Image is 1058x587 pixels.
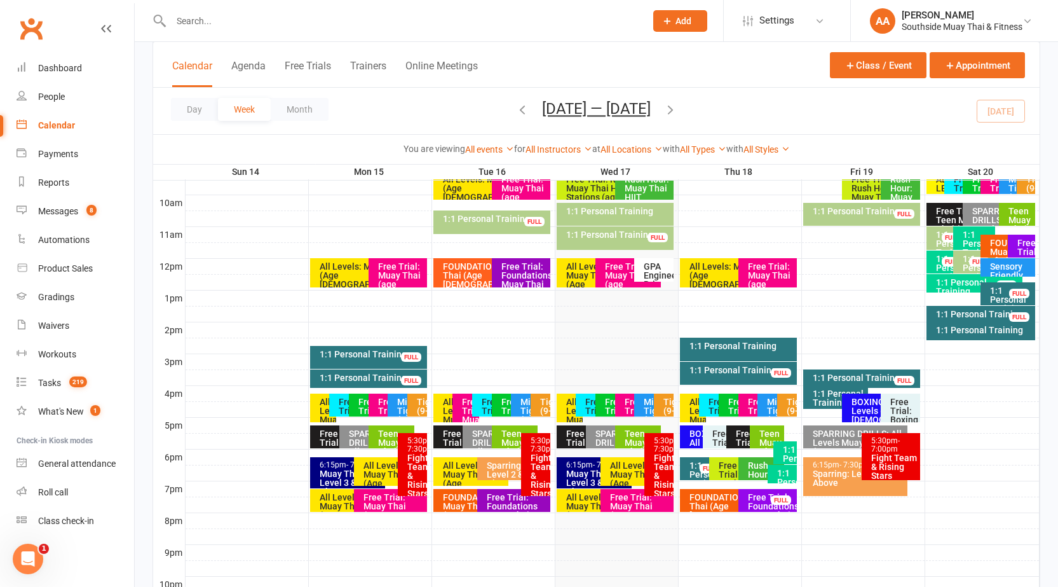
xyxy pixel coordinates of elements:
[405,60,478,87] button: Online Meetings
[38,92,65,102] div: People
[397,397,411,433] div: Mighty Tigers (Age [DEMOGRAPHIC_DATA])
[17,197,134,226] a: Messages 8
[902,21,1022,32] div: Southside Muay Thai & Fitness
[566,397,580,451] div: All Levels: Muay Thai (Age [DEMOGRAPHIC_DATA]+)
[319,429,353,492] div: Free Trial: Teen Muay Thai (12 -16 Yrs)
[653,10,707,32] button: Add
[90,405,100,416] span: 1
[935,207,984,242] div: Free Trial: Teen Muay Thai (12 -16 Yrs)
[542,100,651,118] button: [DATE] — [DATE]
[609,461,671,497] div: All Levels: Muay Thai (Age [DEMOGRAPHIC_DATA]+)
[319,469,383,496] div: Muay Thai Level 3 & Above
[153,322,185,338] th: 2pm
[1009,312,1029,322] div: FULL
[271,98,329,121] button: Month
[526,144,592,155] a: All Instructors
[759,429,782,483] div: Teen Muay Thai (12-16 Yrs)
[566,429,600,492] div: Free Trial: Teen Muay Thai (12 -16 Yrs)
[830,52,926,78] button: Class / Event
[566,493,629,528] div: All Levels: Muay Thai (Age [DEMOGRAPHIC_DATA]+)
[689,366,794,375] div: 1:1 Personal Training
[653,437,671,453] div: 5:30pm
[593,460,623,469] span: - 7:15pm
[566,262,620,298] div: All Levels: Muay Thai (Age [DEMOGRAPHIC_DATA]+)
[604,262,658,307] div: Free Trial: Muay Thai (age [DEMOGRAPHIC_DATA]+ years)
[38,149,78,159] div: Payments
[153,226,185,242] th: 11am
[171,98,218,121] button: Day
[1026,175,1033,202] div: Tigers (9-11yrs)
[935,326,1033,335] div: 1:1 Personal Training
[17,478,134,507] a: Roll call
[935,254,966,281] div: 1:1 Personal Training
[442,397,457,451] div: All Levels: Muay Thai (Age [DEMOGRAPHIC_DATA]+)
[501,429,535,474] div: Teen Muay Thai (12-16 yrs)
[728,397,742,451] div: Free Trial : Tigers (9-11yrs)
[689,461,723,488] div: 1:1 Personal Training
[442,262,535,289] div: FOUNDATIONS: Muay Thai (Age [DEMOGRAPHIC_DATA]+)
[338,397,353,460] div: Free Trial : Mighty Tigers (5-8yrs)
[1009,289,1029,298] div: FULL
[461,397,476,460] div: Free Trial: Muay Thai (age [DEMOGRAPHIC_DATA]+ years)
[401,352,421,362] div: FULL
[771,495,791,505] div: FULL
[153,354,185,369] th: 3pm
[363,493,424,537] div: Free Trial: Muay Thai (age [DEMOGRAPHIC_DATA]+ years)
[531,436,559,453] span: - 7:30pm
[566,461,629,469] div: 6:15pm
[726,144,743,154] strong: with
[648,233,668,242] div: FULL
[585,397,599,460] div: Free Trial : Mighty Tigers (5-8yrs)
[15,13,47,45] a: Clubworx
[319,461,383,469] div: 6:15pm
[153,195,185,211] th: 10am
[319,493,383,528] div: All Levels Muay Thai (Age [DEMOGRAPHIC_DATA]+)
[766,397,781,433] div: Mighty Tigers (Age [DEMOGRAPHIC_DATA])
[972,207,1020,260] div: SPARRING DRILLS: All Levels Muay Thai (Age [DEMOGRAPHIC_DATA]+)
[377,429,412,474] div: Teen Muay Thai (12 -16 Yrs)
[609,493,671,537] div: Free Trial: Muay Thai (age [DEMOGRAPHIC_DATA]+ years)
[782,445,794,472] div: 1:1 Personal Training
[689,342,794,350] div: 1:1 Personal Training
[747,262,794,307] div: Free Trial: Muay Thai (age [DEMOGRAPHIC_DATA]+ years)
[812,461,905,469] div: 6:15pm
[871,437,918,453] div: 5:30pm
[17,340,134,369] a: Workouts
[481,397,496,460] div: Free Trial : Mighty Tigers (5-8yrs)
[38,235,90,245] div: Automations
[38,516,94,526] div: Class check-in
[996,280,1017,290] div: FULL
[348,429,383,501] div: SPARRING DRILLS: All Levels Muay Thai (Age [DEMOGRAPHIC_DATA]+)
[17,312,134,340] a: Waivers
[759,6,794,35] span: Settings
[643,397,658,433] div: Mighty Tigers (5-8)
[689,397,703,451] div: All Levels: Muay Thai (Age [DEMOGRAPHIC_DATA]+)
[501,397,515,451] div: Free Trial : Tigers (9-11yrs)
[319,262,412,289] div: All Levels: Muay Thai (Age [DEMOGRAPHIC_DATA]+)
[962,230,993,257] div: 1:1 Personal Training
[812,207,918,216] div: 1:1 Personal Training
[689,429,712,474] div: BOXING: All Levels (Age [DEMOGRAPHIC_DATA]+)
[718,461,752,541] div: Free Trial: Rush Hour: Muay Thai HIIT Stations (ag...
[624,429,658,474] div: Teen Muay Thai (12-16 yrs)
[524,217,545,226] div: FULL
[501,175,548,219] div: Free Trial: Muay Thai (age [DEMOGRAPHIC_DATA]+ years)
[689,262,782,289] div: All Levels: Muay Thai (Age [DEMOGRAPHIC_DATA]+)
[812,469,905,487] div: Sparring: Level 2 & Above
[153,385,185,401] th: 4pm
[442,461,506,497] div: All Levels: Muay Thai (Age [DEMOGRAPHIC_DATA]+)
[17,397,134,426] a: What's New1
[38,459,116,469] div: General attendance
[153,290,185,306] th: 1pm
[942,233,962,242] div: FULL
[153,258,185,274] th: 12pm
[743,144,790,155] a: All Styles
[771,368,791,378] div: FULL
[17,140,134,169] a: Payments
[902,10,1022,21] div: [PERSON_NAME]
[747,397,762,460] div: Free Trial: Muay Thai (age [DEMOGRAPHIC_DATA]+ years)
[358,397,372,451] div: Free Trial : Tigers (9-11yrs)
[442,214,548,223] div: 1:1 Personal Training
[894,209,914,219] div: FULL
[663,144,680,154] strong: with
